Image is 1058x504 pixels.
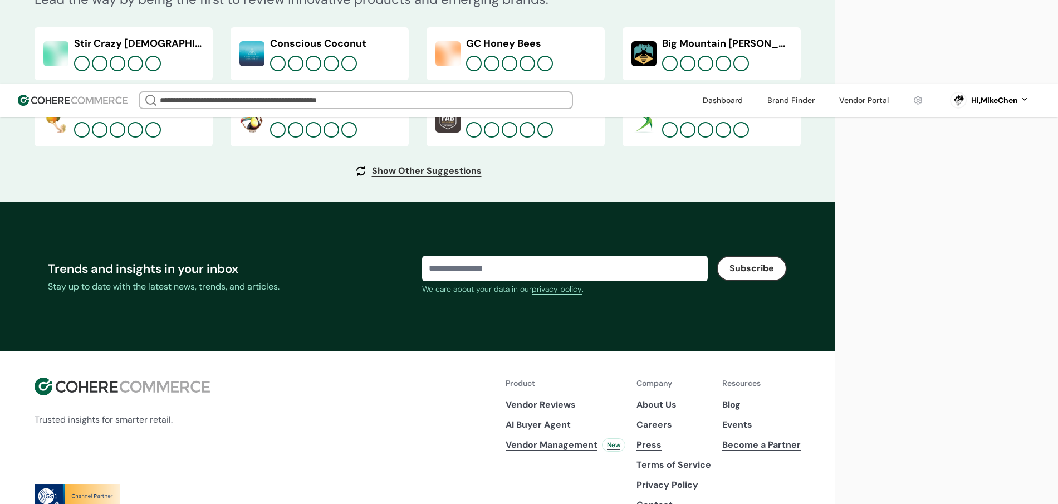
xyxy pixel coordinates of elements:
div: Conscious Coconut [270,36,400,51]
p: Company [636,378,711,389]
a: privacy policy [532,283,582,295]
svg: 0 percent [950,92,967,109]
a: About Us [636,398,711,412]
div: GC Honey Bees [466,36,596,51]
a: AI Buyer Agent [506,418,625,432]
img: Cohere Logo [35,378,210,395]
p: Privacy Policy [636,478,711,492]
p: Resources [722,378,801,389]
button: Subscribe [717,256,787,281]
p: Product [506,378,625,389]
a: Blog [722,398,801,412]
a: Events [722,418,801,432]
a: Careers [636,418,711,432]
div: Trends and insights in your inbox [48,260,413,278]
button: Hi,MikeChen [971,95,1029,106]
a: Show Other Suggestions [372,164,482,178]
a: Become a Partner [722,438,801,452]
img: Cohere Logo [18,95,128,106]
p: Terms of Service [636,458,711,472]
a: Vendor Reviews [506,398,625,412]
div: Stir Crazy [DEMOGRAPHIC_DATA] [74,36,204,51]
a: Vendor ManagementNew [506,438,625,452]
div: Big Mountain [PERSON_NAME] [662,36,792,51]
div: New [602,438,625,452]
span: Vendor Management [506,438,597,452]
a: Press [636,438,711,452]
span: We care about your data in our [422,284,532,294]
div: Hi, MikeChen [971,95,1018,106]
p: Trusted insights for smarter retail. [35,413,210,427]
span: . [582,284,584,294]
div: Stay up to date with the latest news, trends, and articles. [48,280,413,293]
